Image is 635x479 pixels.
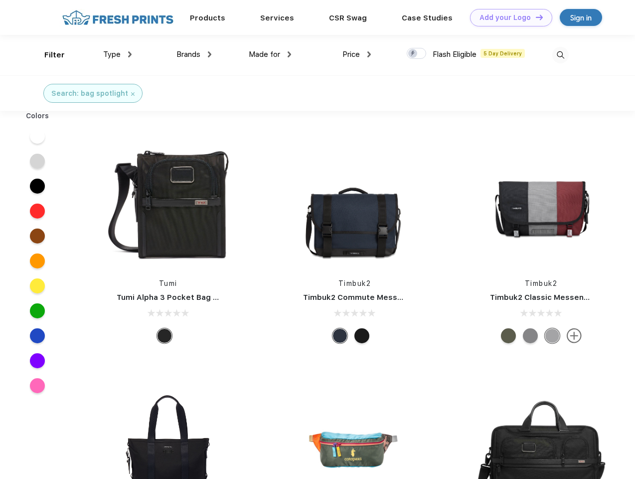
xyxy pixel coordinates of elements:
[433,50,476,59] span: Flash Eligible
[288,51,291,57] img: dropdown.png
[288,136,421,268] img: func=resize&h=266
[480,49,525,58] span: 5 Day Delivery
[303,293,437,302] a: Timbuk2 Commute Messenger Bag
[59,9,176,26] img: fo%20logo%202.webp
[475,136,608,268] img: func=resize&h=266
[560,9,602,26] a: Sign in
[102,136,234,268] img: func=resize&h=266
[367,51,371,57] img: dropdown.png
[523,328,538,343] div: Eco Gunmetal
[354,328,369,343] div: Eco Black
[157,328,172,343] div: Black
[342,50,360,59] span: Price
[338,279,371,287] a: Timbuk2
[536,14,543,20] img: DT
[117,293,233,302] a: Tumi Alpha 3 Pocket Bag Small
[131,92,135,96] img: filter_cancel.svg
[525,279,558,287] a: Timbuk2
[479,13,531,22] div: Add your Logo
[103,50,121,59] span: Type
[570,12,592,23] div: Sign in
[128,51,132,57] img: dropdown.png
[176,50,200,59] span: Brands
[18,111,57,121] div: Colors
[545,328,560,343] div: Eco Rind Pop
[190,13,225,22] a: Products
[552,47,569,63] img: desktop_search.svg
[501,328,516,343] div: Eco Army
[44,49,65,61] div: Filter
[51,88,128,99] div: Search: bag spotlight
[249,50,280,59] span: Made for
[208,51,211,57] img: dropdown.png
[490,293,614,302] a: Timbuk2 Classic Messenger Bag
[567,328,582,343] img: more.svg
[332,328,347,343] div: Eco Nautical
[159,279,177,287] a: Tumi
